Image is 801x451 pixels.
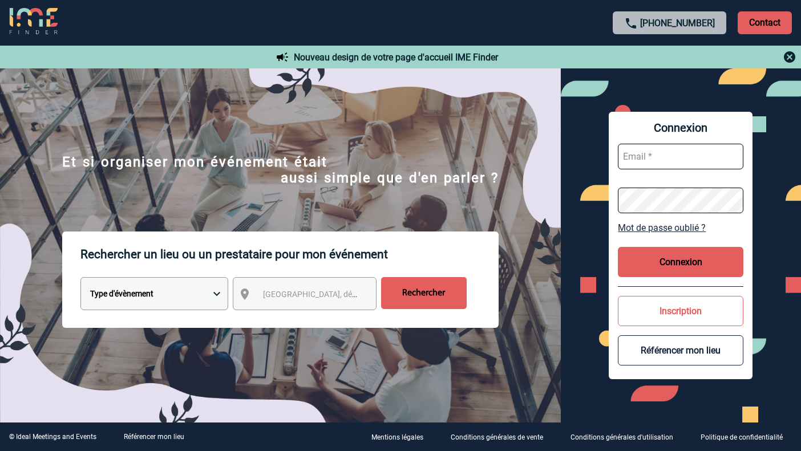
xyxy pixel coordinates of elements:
p: Conditions générales d'utilisation [571,434,673,442]
button: Référencer mon lieu [618,335,743,365]
a: Mentions légales [362,432,442,442]
p: Mentions légales [371,434,423,442]
button: Connexion [618,247,743,277]
a: Conditions générales d'utilisation [561,432,691,442]
span: Connexion [618,121,743,135]
span: [GEOGRAPHIC_DATA], département, région... [263,290,422,299]
input: Email * [618,144,743,169]
div: © Ideal Meetings and Events [9,433,96,441]
p: Contact [738,11,792,34]
a: Mot de passe oublié ? [618,222,743,233]
a: Politique de confidentialité [691,432,801,442]
p: Conditions générales de vente [451,434,543,442]
input: Rechercher [381,277,467,309]
p: Politique de confidentialité [701,434,783,442]
a: Conditions générales de vente [442,432,561,442]
button: Inscription [618,296,743,326]
a: [PHONE_NUMBER] [640,18,715,29]
img: call-24-px.png [624,17,638,30]
p: Rechercher un lieu ou un prestataire pour mon événement [80,231,499,277]
a: Référencer mon lieu [124,433,184,441]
